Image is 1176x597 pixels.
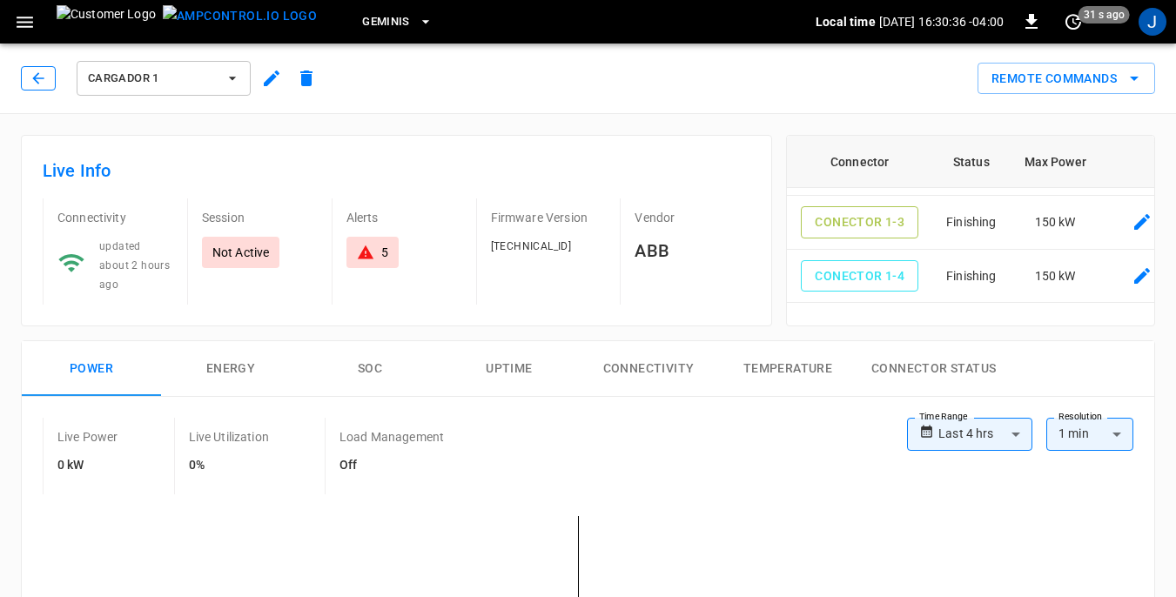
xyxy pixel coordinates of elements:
span: Cargador 1 [88,69,217,89]
button: Connectivity [579,341,718,397]
button: Power [22,341,161,397]
p: Live Power [57,428,118,446]
span: 31 s ago [1079,6,1130,23]
h6: 0% [189,456,269,475]
p: Load Management [339,428,444,446]
p: Firmware Version [491,209,607,226]
p: Local time [816,13,876,30]
button: Energy [161,341,300,397]
div: remote commands options [978,63,1155,95]
td: 150 kW [1011,196,1100,250]
div: 1 min [1046,418,1133,451]
button: SOC [300,341,440,397]
p: Alerts [346,209,462,226]
p: Session [202,209,318,226]
th: Max Power [1011,136,1100,188]
button: Temperature [718,341,857,397]
h6: 0 kW [57,456,118,475]
td: 150 kW [1011,250,1100,304]
span: Geminis [362,12,410,32]
img: Customer Logo [57,5,156,38]
td: Finishing [932,196,1010,250]
p: Not Active [212,244,270,261]
div: 5 [381,244,388,261]
label: Time Range [919,410,968,424]
button: Conector 1-4 [801,260,918,292]
p: Connectivity [57,209,173,226]
td: Finishing [932,250,1010,304]
button: Cargador 1 [77,61,251,96]
th: Status [932,136,1010,188]
label: Resolution [1058,410,1102,424]
p: Vendor [635,209,750,226]
h6: Live Info [43,157,750,184]
button: Uptime [440,341,579,397]
div: Last 4 hrs [938,418,1032,451]
p: [DATE] 16:30:36 -04:00 [879,13,1004,30]
h6: ABB [635,237,750,265]
th: Connector [787,136,932,188]
span: [TECHNICAL_ID] [491,240,572,252]
button: set refresh interval [1059,8,1087,36]
button: Geminis [355,5,440,39]
button: Conector 1-3 [801,206,918,238]
h6: Off [339,456,444,475]
button: Connector Status [857,341,1010,397]
span: updated about 2 hours ago [99,240,170,291]
div: profile-icon [1139,8,1166,36]
p: Live Utilization [189,428,269,446]
button: Remote Commands [978,63,1155,95]
img: ampcontrol.io logo [163,5,317,27]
